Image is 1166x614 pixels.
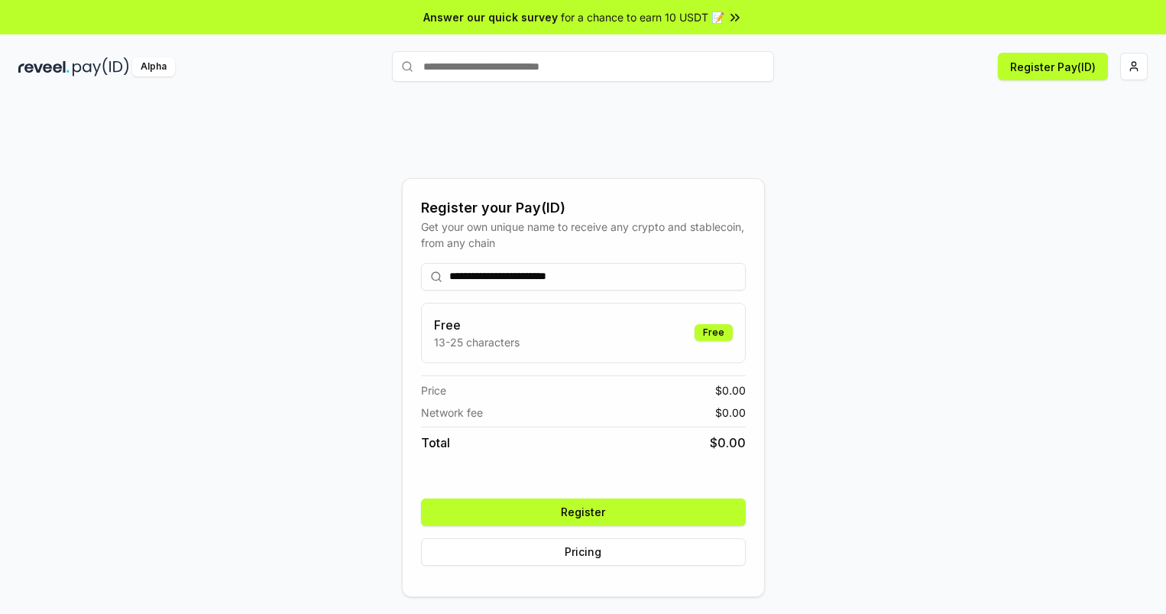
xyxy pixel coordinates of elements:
[434,334,520,350] p: 13-25 characters
[421,538,746,566] button: Pricing
[715,404,746,421] span: $ 0.00
[421,404,483,421] span: Network fee
[421,499,746,526] button: Register
[132,57,175,76] div: Alpha
[423,9,558,25] span: Answer our quick survey
[421,382,446,398] span: Price
[561,9,724,25] span: for a chance to earn 10 USDT 📝
[434,316,520,334] h3: Free
[715,382,746,398] span: $ 0.00
[695,324,733,341] div: Free
[421,197,746,219] div: Register your Pay(ID)
[73,57,129,76] img: pay_id
[998,53,1108,80] button: Register Pay(ID)
[710,434,746,452] span: $ 0.00
[18,57,70,76] img: reveel_dark
[421,434,450,452] span: Total
[421,219,746,251] div: Get your own unique name to receive any crypto and stablecoin, from any chain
